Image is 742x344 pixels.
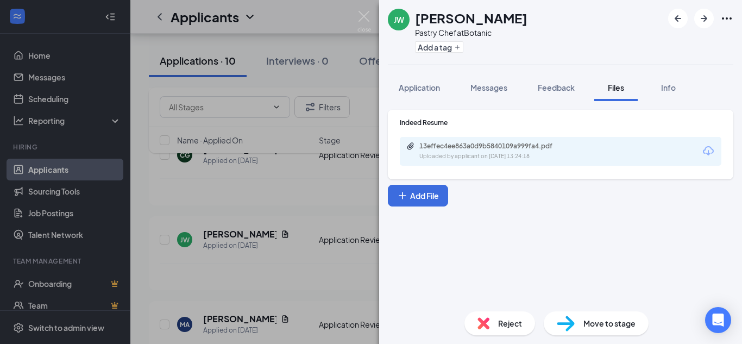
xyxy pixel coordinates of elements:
button: ArrowLeftNew [668,9,688,28]
button: PlusAdd a tag [415,41,463,53]
button: ArrowRight [694,9,714,28]
a: Paperclip13effec4ee863a0d9b5840109a999fa4.pdfUploaded by applicant on [DATE] 13:24:18 [406,142,582,161]
span: Info [661,83,676,92]
svg: ArrowLeftNew [671,12,684,25]
span: Reject [498,317,522,329]
span: Feedback [538,83,575,92]
svg: Plus [454,44,461,51]
h1: [PERSON_NAME] [415,9,527,27]
div: Open Intercom Messenger [705,307,731,333]
span: Move to stage [583,317,636,329]
svg: Ellipses [720,12,733,25]
div: 13effec4ee863a0d9b5840109a999fa4.pdf [419,142,571,151]
span: Messages [470,83,507,92]
div: Uploaded by applicant on [DATE] 13:24:18 [419,152,582,161]
svg: Plus [397,190,408,201]
svg: Download [702,145,715,158]
button: Add FilePlus [388,185,448,207]
span: Files [608,83,624,92]
div: Pastry Chef at Botanic [415,27,527,38]
svg: ArrowRight [697,12,710,25]
div: Indeed Resume [400,118,721,127]
svg: Paperclip [406,142,415,151]
div: JW [394,14,404,25]
span: Application [399,83,440,92]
